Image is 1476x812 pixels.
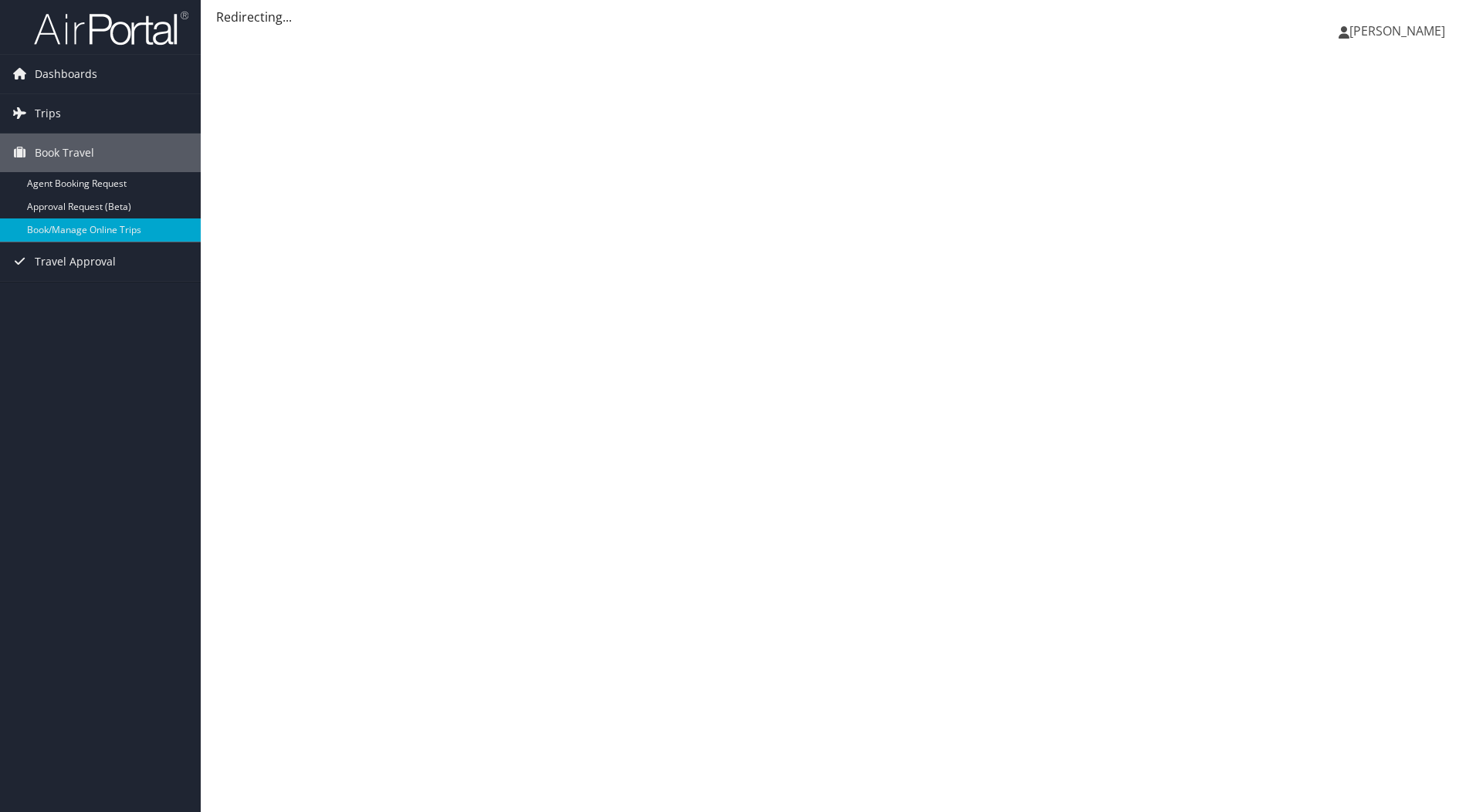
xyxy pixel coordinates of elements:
[35,134,94,172] span: Book Travel
[35,94,61,133] span: Trips
[35,55,97,93] span: Dashboards
[35,242,116,281] span: Travel Approval
[34,10,188,46] img: airportal-logo.png
[1339,8,1461,54] a: [PERSON_NAME]
[216,8,1461,26] div: Redirecting...
[1349,22,1445,39] span: [PERSON_NAME]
